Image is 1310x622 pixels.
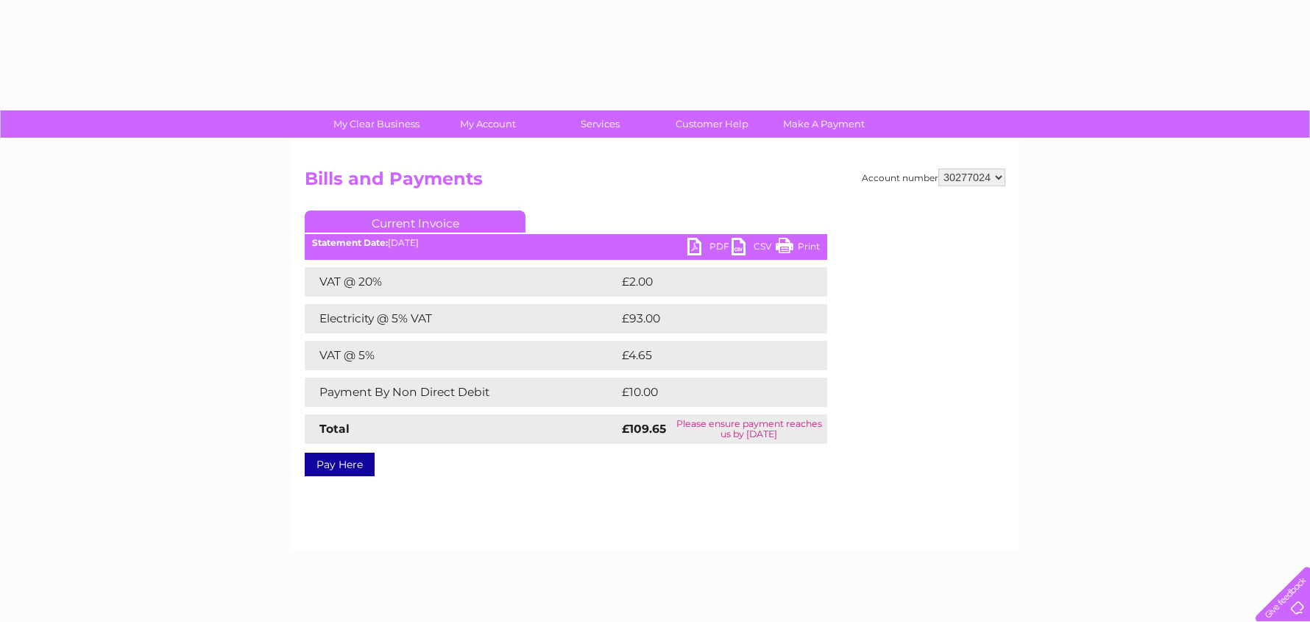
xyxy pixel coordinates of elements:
[651,110,773,138] a: Customer Help
[312,237,388,248] b: Statement Date:
[305,238,827,248] div: [DATE]
[763,110,885,138] a: Make A Payment
[305,267,618,297] td: VAT @ 20%
[671,414,828,444] td: Please ensure payment reaches us by [DATE]
[618,267,793,297] td: £2.00
[622,422,666,436] strong: £109.65
[305,211,525,233] a: Current Invoice
[319,422,350,436] strong: Total
[305,304,618,333] td: Electricity @ 5% VAT
[618,378,797,407] td: £10.00
[687,238,732,259] a: PDF
[305,453,375,476] a: Pay Here
[618,304,799,333] td: £93.00
[316,110,437,138] a: My Clear Business
[539,110,661,138] a: Services
[862,169,1005,186] div: Account number
[776,238,820,259] a: Print
[305,169,1005,197] h2: Bills and Payments
[732,238,776,259] a: CSV
[305,341,618,370] td: VAT @ 5%
[618,341,793,370] td: £4.65
[305,378,618,407] td: Payment By Non Direct Debit
[428,110,549,138] a: My Account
